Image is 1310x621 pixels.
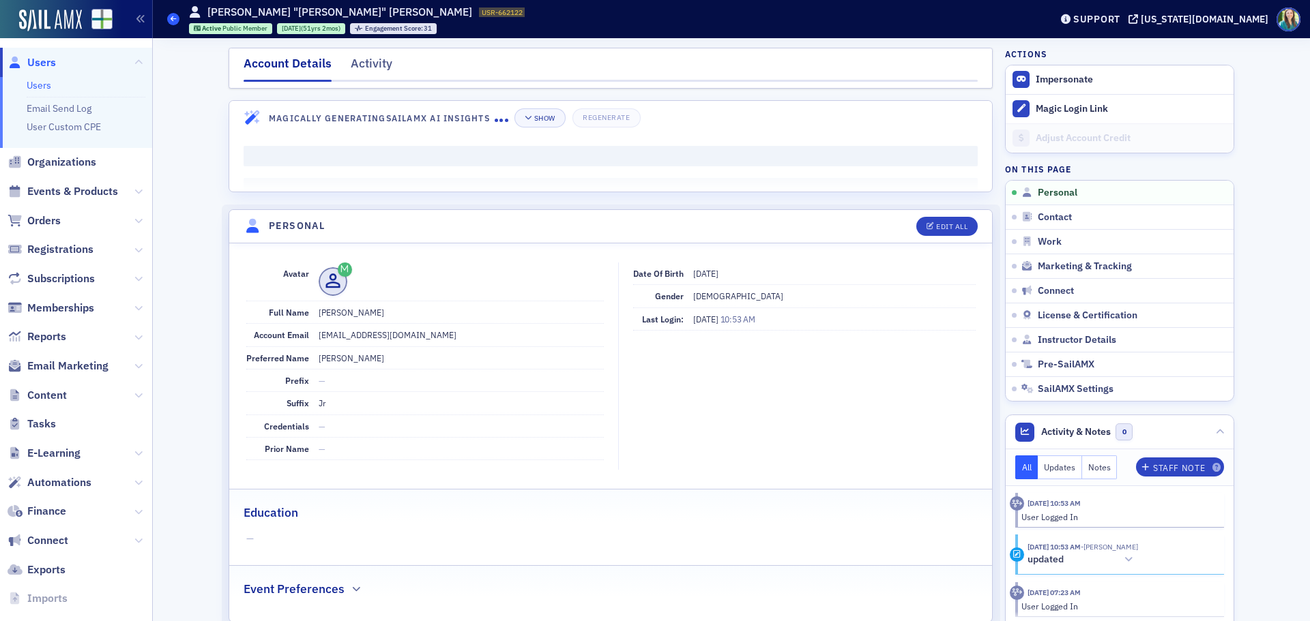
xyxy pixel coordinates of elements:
a: Automations [8,475,91,490]
div: Activity [351,55,392,80]
dd: [PERSON_NAME] [319,301,604,323]
a: Users [27,79,51,91]
span: 10:53 AM [720,314,755,324]
span: Connect [1038,285,1074,297]
span: Registrations [27,242,93,257]
span: Finance [27,504,66,519]
span: Pre-SailAMX [1038,359,1094,371]
span: Credentials [264,421,309,431]
button: Magic Login Link [1006,94,1234,123]
span: Active [202,24,222,33]
a: Content [8,388,67,403]
h1: [PERSON_NAME] "[PERSON_NAME]" [PERSON_NAME] [207,5,472,20]
span: Exports [27,562,65,577]
span: Public Member [222,24,267,33]
span: Orders [27,213,61,228]
time: 8/6/2025 10:53 AM [1028,498,1081,508]
span: Last Login: [642,314,684,324]
div: User Logged In [1021,600,1214,612]
a: View Homepage [82,9,113,32]
span: Prefix [285,375,309,386]
span: Full Name [269,307,309,318]
a: Reports [8,329,66,344]
button: Edit All [916,217,978,236]
span: John Deloach [1081,542,1138,551]
dd: [EMAIL_ADDRESS][DOMAIN_NAME] [319,324,604,346]
a: E-Learning [8,446,81,461]
a: Connect [8,533,68,548]
span: Connect [27,533,68,548]
span: Activity & Notes [1041,425,1111,439]
h5: updated [1028,554,1064,566]
button: Notes [1082,455,1118,479]
img: SailAMX [91,9,113,30]
span: Prior Name [265,443,309,454]
div: Engagement Score: 31 [350,23,437,34]
button: Staff Note [1136,457,1224,476]
button: Regenerate [572,108,640,127]
h4: Actions [1005,48,1047,60]
span: Gender [655,290,684,301]
span: Suffix [287,397,309,408]
div: Magic Login Link [1036,103,1227,115]
span: [DATE] [693,268,718,279]
span: USR-662122 [482,7,523,17]
a: Adjust Account Credit [1006,123,1234,153]
button: Impersonate [1036,74,1093,86]
span: Avatar [283,268,309,279]
div: Adjust Account Credit [1036,132,1227,145]
a: Memberships [8,301,94,316]
span: SailAMX Settings [1038,383,1113,395]
span: [DATE] [693,314,720,324]
button: [US_STATE][DOMAIN_NAME] [1129,14,1273,24]
span: Automations [27,475,91,490]
span: Profile [1277,7,1300,31]
h2: Education [244,504,298,521]
a: Registrations [8,242,93,257]
h4: Personal [269,219,325,233]
a: Finance [8,504,66,519]
a: Users [8,55,56,70]
span: Users [27,55,56,70]
a: Imports [8,591,68,606]
a: User Custom CPE [27,121,101,133]
a: Events & Products [8,184,118,199]
span: Reports [27,329,66,344]
button: All [1015,455,1038,479]
div: Show [534,115,555,122]
div: Account Details [244,55,332,82]
span: Engagement Score : [365,24,424,33]
span: 0 [1116,423,1133,440]
a: Tasks [8,416,56,431]
span: E-Learning [27,446,81,461]
time: 8/6/2025 07:23 AM [1028,588,1081,597]
span: Work [1038,236,1062,248]
div: Update [1010,547,1024,562]
span: Date of Birth [633,268,684,279]
span: Email Marketing [27,359,108,374]
dd: Jr [319,392,604,414]
span: — [319,375,325,386]
span: Marketing & Tracking [1038,260,1132,273]
a: Orders [8,213,61,228]
span: Imports [27,591,68,606]
span: — [246,532,976,546]
h4: Magically Generating SailAMX AI Insights [269,112,495,124]
span: [DATE] [282,24,301,33]
span: — [319,443,325,454]
button: Updates [1038,455,1082,479]
dd: [DEMOGRAPHIC_DATA] [693,285,976,307]
a: Subscriptions [8,271,95,286]
span: — [319,421,325,431]
span: Memberships [27,301,94,316]
a: Exports [8,562,65,577]
div: (51yrs 2mos) [282,24,340,33]
span: Instructor Details [1038,334,1116,346]
span: Personal [1038,187,1077,199]
span: Preferred Name [246,352,309,363]
h2: Event Preferences [244,580,345,598]
time: 8/6/2025 10:53 AM [1028,542,1081,551]
span: Events & Products [27,184,118,199]
div: [US_STATE][DOMAIN_NAME] [1141,13,1268,25]
dd: [PERSON_NAME] [319,347,604,369]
